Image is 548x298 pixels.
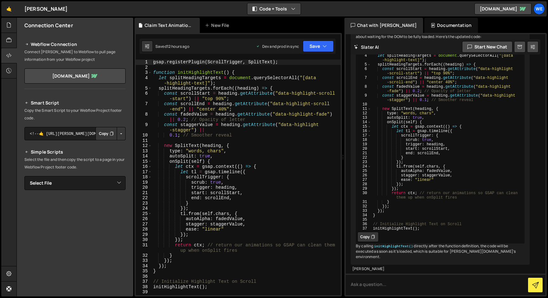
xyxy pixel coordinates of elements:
div: 28 [136,227,152,232]
div: 37 [356,226,371,231]
div: 13 [136,149,152,154]
div: 34 [136,263,152,269]
div: 5 [136,86,152,91]
button: Copy [95,127,117,140]
div: 30 [356,191,371,200]
div: 29 [136,232,152,238]
div: 6 [356,67,371,76]
a: We [533,3,545,15]
div: 35 [356,218,371,222]
div: 29 [356,187,371,191]
div: 23 [136,201,152,206]
div: [PERSON_NAME] [352,266,528,272]
div: [PERSON_NAME] [24,5,68,13]
div: 31 [136,243,152,253]
code: initHighlightText() [374,244,414,249]
div: 24 [356,164,371,169]
div: 3 [136,70,152,75]
div: 8 [136,112,152,122]
div: 31 [356,200,371,204]
div: 24 [136,206,152,211]
p: Connect [PERSON_NAME] to Webflow to pull page information from your Webflow project [24,48,126,63]
div: 36 [136,274,152,279]
div: 12 [136,143,152,149]
div: 18 [136,174,152,180]
button: Copy [357,232,379,242]
div: 39 [136,289,152,295]
div: 15 [136,159,152,164]
div: 21 [356,151,371,155]
div: Documentation [424,18,478,33]
div: 4 [136,75,152,86]
div: 33 [136,258,152,263]
div: 14 [136,154,152,159]
div: 25 [136,211,152,217]
div: Button group with nested dropdown [95,127,126,140]
div: Saved [155,44,189,49]
div: 21 [136,190,152,196]
div: 20 [136,185,152,190]
div: 2 [136,65,152,70]
div: 27 [136,222,152,227]
a: [DOMAIN_NAME] [24,68,126,84]
div: 22 [136,195,152,201]
div: 11 [356,107,371,111]
div: 22 [356,155,371,160]
div: 17 [136,169,152,175]
div: 17 [356,133,371,138]
div: 9 [136,122,152,133]
div: 28 [356,182,371,187]
div: 35 [136,269,152,274]
div: 8 [356,85,371,93]
div: 26 [136,216,152,222]
a: [DOMAIN_NAME] [474,3,532,15]
div: 16 [136,164,152,169]
div: 19 [356,142,371,147]
div: 26 [356,173,371,178]
div: Chat with [PERSON_NAME] [344,18,423,33]
h2: Smart Script [24,99,126,107]
div: 9 [356,93,371,102]
a: 🤙 [1,1,17,16]
div: 37 [136,279,152,284]
div: 12 hours ago [167,44,189,49]
button: Code + Tools [247,3,301,15]
div: 19 [136,180,152,185]
div: 1 [136,60,152,65]
div: 36 [356,222,371,226]
div: 11 [136,138,152,143]
div: 32 [356,204,371,209]
div: 16 [356,129,371,133]
div: Dev and prod in sync [256,44,299,49]
button: Save [303,41,334,52]
div: 13 [356,116,371,120]
div: 34 [356,213,371,218]
div: 25 [356,169,371,173]
div: 23 [356,160,371,164]
div: 12 [356,111,371,116]
p: Copy the Smart Script to your Webflow Project footer code. [24,107,126,122]
h2: Connection Center [24,22,73,29]
div: 27 [356,178,371,182]
div: 14 [356,120,371,124]
div: 7 [356,76,371,85]
div: 38 [136,284,152,290]
h2: Slater AI [354,44,379,50]
textarea: <!--🤙 [URL][PERSON_NAME][DOMAIN_NAME]> <script>document.addEventListener("DOMContentLoaded", func... [24,127,126,140]
div: 10 [136,133,152,138]
div: 18 [356,138,371,142]
div: 6 [136,91,152,101]
div: 32 [136,253,152,258]
div: 33 [356,209,371,213]
div: 5 [356,62,371,67]
div: 10 [356,102,371,107]
div: 15 [356,124,371,129]
h2: Webflow Connection [24,41,126,48]
h2: Simple Scripts [24,148,126,156]
div: 30 [136,237,152,243]
div: 7 [136,101,152,112]
iframe: YouTube video player [24,200,126,257]
p: Select the file and then copy the script to a page in your Webflow Project footer code. [24,156,126,171]
div: 20 [356,147,371,151]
